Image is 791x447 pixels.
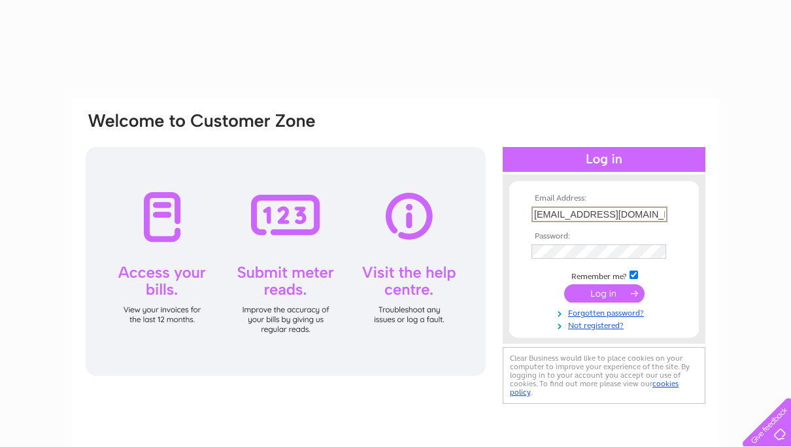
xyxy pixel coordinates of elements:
[564,284,645,303] input: Submit
[531,318,680,331] a: Not registered?
[510,379,679,397] a: cookies policy
[528,232,680,241] th: Password:
[528,194,680,203] th: Email Address:
[528,269,680,282] td: Remember me?
[531,306,680,318] a: Forgotten password?
[503,347,705,404] div: Clear Business would like to place cookies on your computer to improve your experience of the sit...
